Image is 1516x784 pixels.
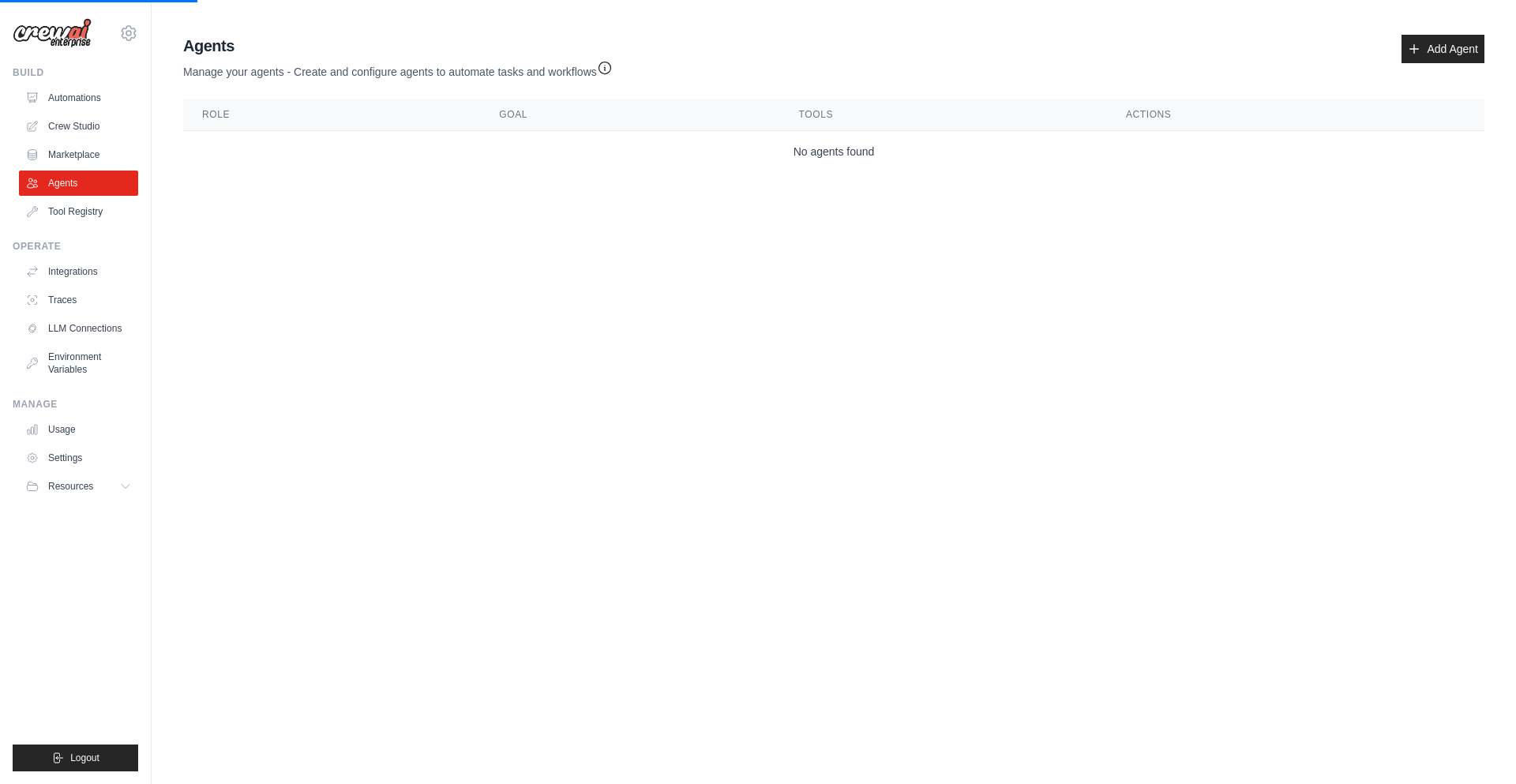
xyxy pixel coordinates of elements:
[13,18,92,48] img: Logo
[19,259,138,284] a: Integrations
[19,474,138,499] button: Resources
[19,445,138,471] a: Settings
[19,287,138,313] a: Traces
[183,99,480,131] th: Role
[19,316,138,341] a: LLM Connections
[13,745,138,771] button: Logout
[480,99,779,131] th: Goal
[13,398,138,411] div: Manage
[183,35,613,57] h2: Agents
[48,480,93,493] span: Resources
[19,85,138,111] a: Automations
[183,57,613,80] p: Manage your agents - Create and configure agents to automate tasks and workflows
[19,344,138,382] a: Environment Variables
[13,240,138,253] div: Operate
[1107,99,1484,131] th: Actions
[70,752,99,764] span: Logout
[19,114,138,139] a: Crew Studio
[19,417,138,442] a: Usage
[1402,35,1484,63] a: Add Agent
[780,99,1107,131] th: Tools
[19,142,138,167] a: Marketplace
[19,199,138,224] a: Tool Registry
[19,171,138,196] a: Agents
[183,131,1484,173] td: No agents found
[13,66,138,79] div: Build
